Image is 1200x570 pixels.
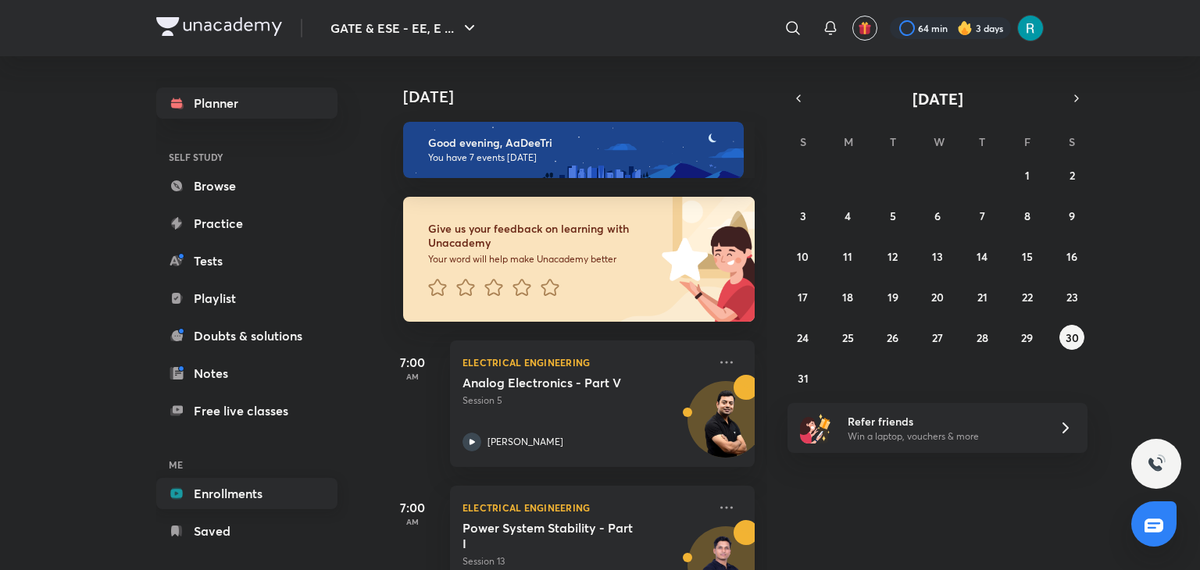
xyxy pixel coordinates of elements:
button: August 13, 2025 [925,244,950,269]
abbr: August 3, 2025 [800,208,806,223]
button: August 19, 2025 [880,284,905,309]
button: August 2, 2025 [1059,162,1084,187]
abbr: August 11, 2025 [843,249,852,264]
button: August 18, 2025 [835,284,860,309]
button: August 16, 2025 [1059,244,1084,269]
p: Electrical Engineering [462,353,708,372]
abbr: August 1, 2025 [1025,168,1030,183]
p: Win a laptop, vouchers & more [848,429,1040,444]
a: Planner [156,87,337,119]
img: streak [957,20,973,36]
a: Enrollments [156,478,337,509]
abbr: August 21, 2025 [977,290,987,305]
img: avatar [858,21,872,35]
h6: Refer friends [848,413,1040,429]
img: Avatar [688,390,763,465]
h5: 7:00 [381,498,444,517]
abbr: August 31, 2025 [798,371,809,386]
abbr: August 8, 2025 [1024,208,1030,223]
p: AM [381,372,444,381]
button: August 3, 2025 [791,203,816,228]
abbr: August 6, 2025 [934,208,941,223]
button: August 1, 2025 [1015,162,1040,187]
button: August 21, 2025 [970,284,995,309]
p: Session 13 [462,554,708,568]
a: Browse [156,170,337,201]
abbr: August 18, 2025 [842,290,853,305]
button: August 14, 2025 [970,244,995,269]
p: [PERSON_NAME] [487,435,563,449]
abbr: August 4, 2025 [845,208,851,223]
button: August 6, 2025 [925,203,950,228]
button: August 17, 2025 [791,284,816,309]
button: [DATE] [809,87,1066,109]
abbr: August 10, 2025 [797,249,809,264]
a: Playlist [156,283,337,314]
button: August 5, 2025 [880,203,905,228]
a: Practice [156,208,337,239]
abbr: August 22, 2025 [1022,290,1033,305]
img: referral [800,412,831,444]
img: evening [403,122,744,178]
button: August 31, 2025 [791,365,816,390]
button: August 30, 2025 [1059,325,1084,350]
span: [DATE] [912,88,963,109]
abbr: August 9, 2025 [1069,208,1075,223]
p: You have 7 events [DATE] [428,151,730,164]
abbr: August 15, 2025 [1022,249,1033,264]
abbr: August 29, 2025 [1021,330,1033,345]
button: August 10, 2025 [791,244,816,269]
button: August 8, 2025 [1015,203,1040,228]
abbr: August 23, 2025 [1066,290,1078,305]
button: GATE & ESE - EE, E ... [321,12,488,44]
a: Notes [156,358,337,389]
button: August 29, 2025 [1015,325,1040,350]
p: AM [381,517,444,526]
abbr: August 12, 2025 [887,249,898,264]
a: Saved [156,515,337,547]
button: August 28, 2025 [970,325,995,350]
button: August 15, 2025 [1015,244,1040,269]
abbr: August 2, 2025 [1070,168,1075,183]
a: Tests [156,245,337,276]
img: AaDeeTri [1017,15,1044,41]
button: August 12, 2025 [880,244,905,269]
abbr: August 20, 2025 [931,290,944,305]
button: August 26, 2025 [880,325,905,350]
h6: Give us your feedback on learning with Unacademy [428,222,656,250]
abbr: August 30, 2025 [1066,330,1079,345]
button: August 22, 2025 [1015,284,1040,309]
img: ttu [1147,454,1166,473]
p: Session 5 [462,394,708,408]
button: August 20, 2025 [925,284,950,309]
h6: ME [156,451,337,478]
abbr: August 26, 2025 [887,330,898,345]
img: feedback_image [609,197,755,322]
abbr: Tuesday [890,134,896,149]
abbr: Sunday [800,134,806,149]
h5: 7:00 [381,353,444,372]
h5: Analog Electronics - Part V [462,375,657,390]
abbr: August 13, 2025 [932,249,943,264]
button: August 4, 2025 [835,203,860,228]
abbr: Saturday [1069,134,1075,149]
abbr: August 14, 2025 [977,249,987,264]
abbr: Wednesday [934,134,945,149]
button: avatar [852,16,877,41]
a: Company Logo [156,17,282,40]
abbr: Friday [1024,134,1030,149]
abbr: August 16, 2025 [1066,249,1077,264]
button: August 25, 2025 [835,325,860,350]
button: August 9, 2025 [1059,203,1084,228]
button: August 7, 2025 [970,203,995,228]
p: Your word will help make Unacademy better [428,253,656,265]
abbr: August 5, 2025 [890,208,896,223]
abbr: August 7, 2025 [980,208,985,223]
button: August 24, 2025 [791,325,816,350]
h5: Power System Stability - Part I [462,520,657,551]
h6: Good evening, AaDeeTri [428,136,730,150]
abbr: August 28, 2025 [977,330,988,345]
a: Free live classes [156,395,337,426]
button: August 11, 2025 [835,244,860,269]
abbr: Thursday [979,134,985,149]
